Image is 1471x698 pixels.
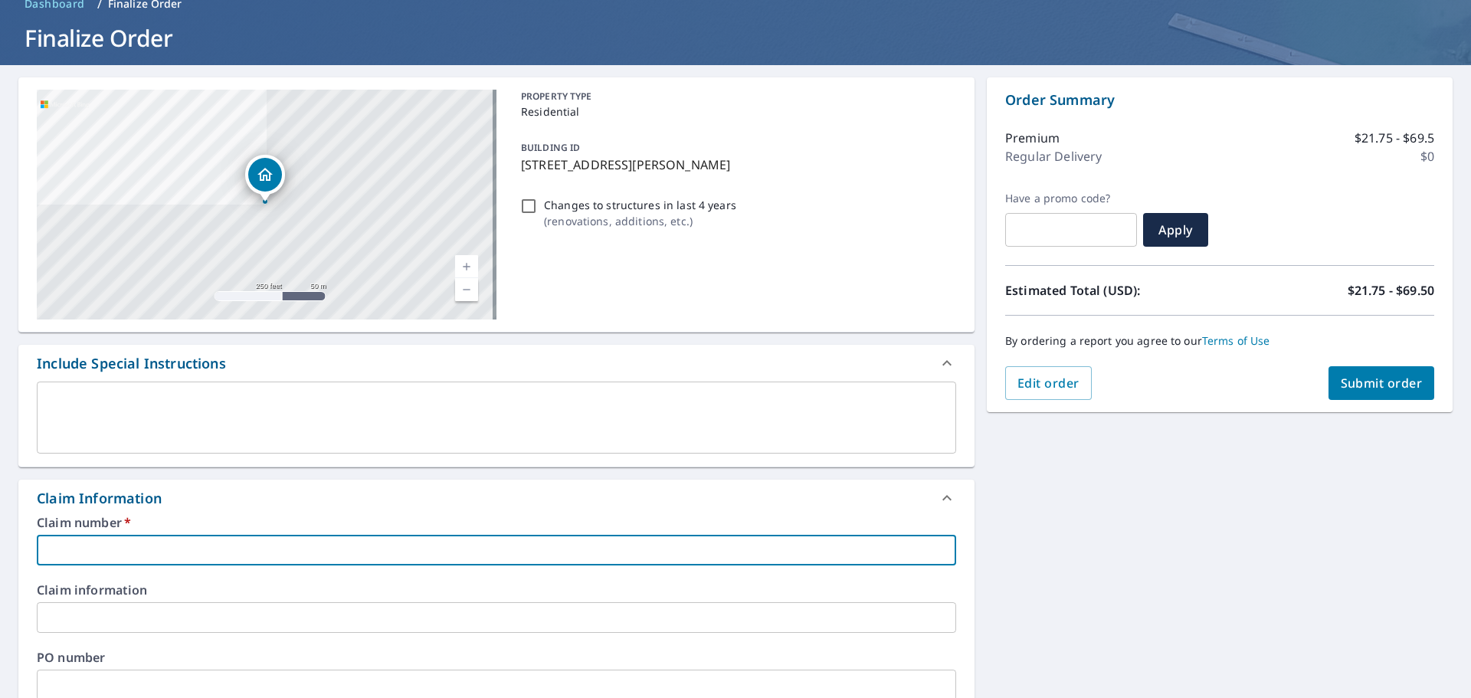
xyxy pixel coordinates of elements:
label: Claim number [37,516,956,529]
a: Current Level 17, Zoom In [455,255,478,278]
p: BUILDING ID [521,141,580,154]
div: Claim Information [37,488,162,509]
a: Current Level 17, Zoom Out [455,278,478,301]
p: [STREET_ADDRESS][PERSON_NAME] [521,156,950,174]
p: Estimated Total (USD): [1005,281,1220,300]
span: Edit order [1017,375,1079,392]
p: ( renovations, additions, etc. ) [544,213,736,229]
label: Claim information [37,584,956,596]
div: Include Special Instructions [37,353,226,374]
a: Terms of Use [1202,333,1270,348]
label: PO number [37,651,956,664]
p: $21.75 - $69.50 [1348,281,1434,300]
p: Order Summary [1005,90,1434,110]
div: Dropped pin, building 1, Residential property, 26 Swanson Rd Auburn, MA 01501 [245,155,285,202]
p: Changes to structures in last 4 years [544,197,736,213]
p: Regular Delivery [1005,147,1102,165]
span: Submit order [1341,375,1423,392]
p: $0 [1420,147,1434,165]
button: Edit order [1005,366,1092,400]
h1: Finalize Order [18,22,1453,54]
div: Include Special Instructions [18,345,975,382]
button: Apply [1143,213,1208,247]
div: Claim Information [18,480,975,516]
p: PROPERTY TYPE [521,90,950,103]
p: By ordering a report you agree to our [1005,334,1434,348]
span: Apply [1155,221,1196,238]
p: Residential [521,103,950,120]
p: $21.75 - $69.5 [1355,129,1434,147]
label: Have a promo code? [1005,192,1137,205]
p: Premium [1005,129,1060,147]
button: Submit order [1328,366,1435,400]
